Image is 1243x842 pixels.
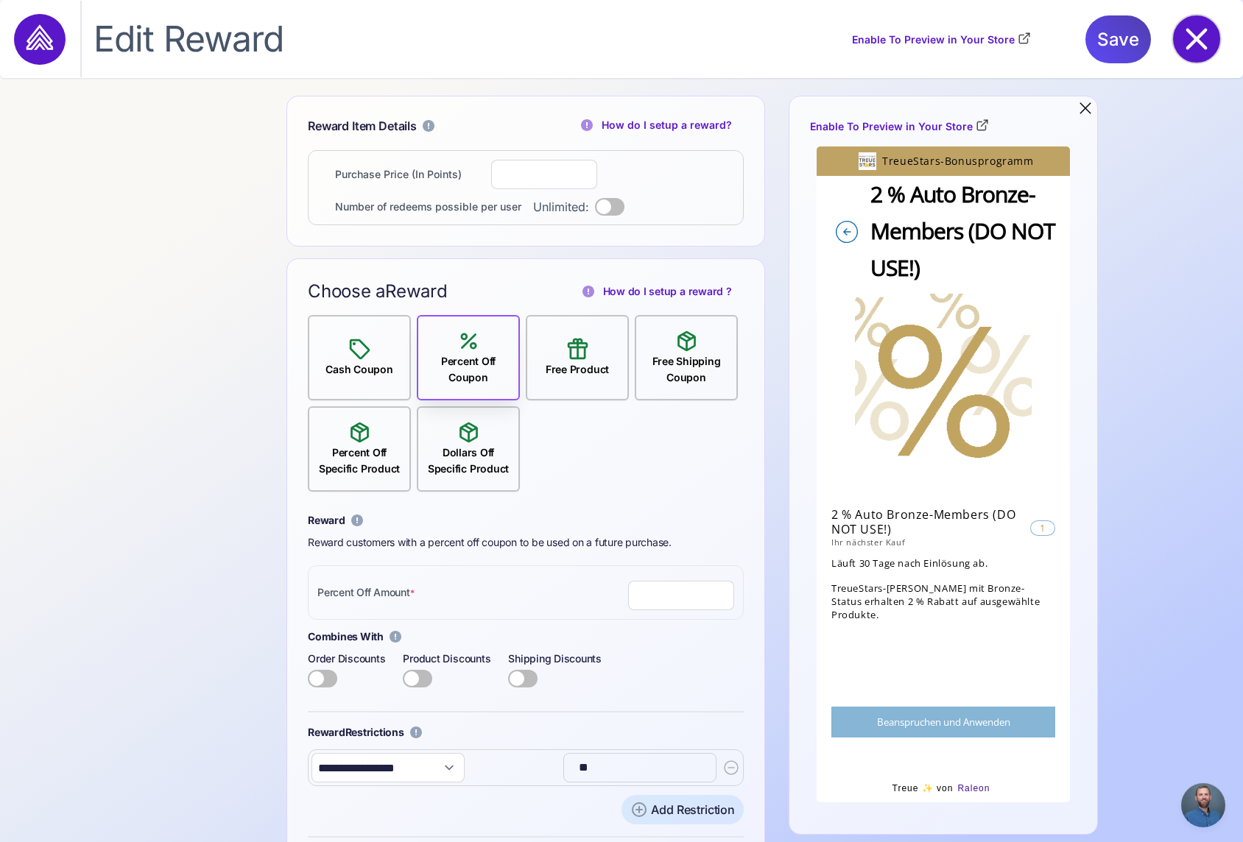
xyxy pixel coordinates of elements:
div: Purchase Price (In Points) [335,166,462,183]
span: Reward [385,280,448,302]
a: Enable To Preview in Your Store [852,32,1031,48]
div: Percent Off Coupon [418,353,518,386]
div: Add Restriction [651,801,735,818]
div: Cash Coupon [320,361,398,378]
span: Choose a [308,280,448,303]
label: Order Discounts [308,651,385,667]
div: Restrictions [308,724,404,740]
span: Combines With [308,629,384,645]
div: Free Shipping Coupon [636,353,736,386]
span: Edit Reward [94,17,284,61]
a: Chat öffnen [1181,783,1225,827]
label: Unlimited: [533,198,589,216]
label: Shipping Discounts [508,651,602,667]
div: Dollars Off Specific Product [418,445,518,477]
span: reward [689,283,724,300]
label: Product Discounts [403,651,490,667]
div: Reward Item Details [308,117,417,135]
span: Reward [308,514,345,526]
span: Save [1097,15,1139,63]
div: Percent Off Specific Product [309,445,409,477]
a: How do I setup a reward? [575,117,744,133]
a: How do I setup areward? [577,283,744,300]
span: Reward [308,726,345,738]
div: Free Product [540,361,615,378]
div: Percent Off Amount [317,584,414,601]
div: Number of redeems possible per user [335,199,521,215]
div: Reward customers with a percent off coupon to be used on a future purchase. [308,534,744,551]
a: Enable To Preview in Your Store [810,118,989,135]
